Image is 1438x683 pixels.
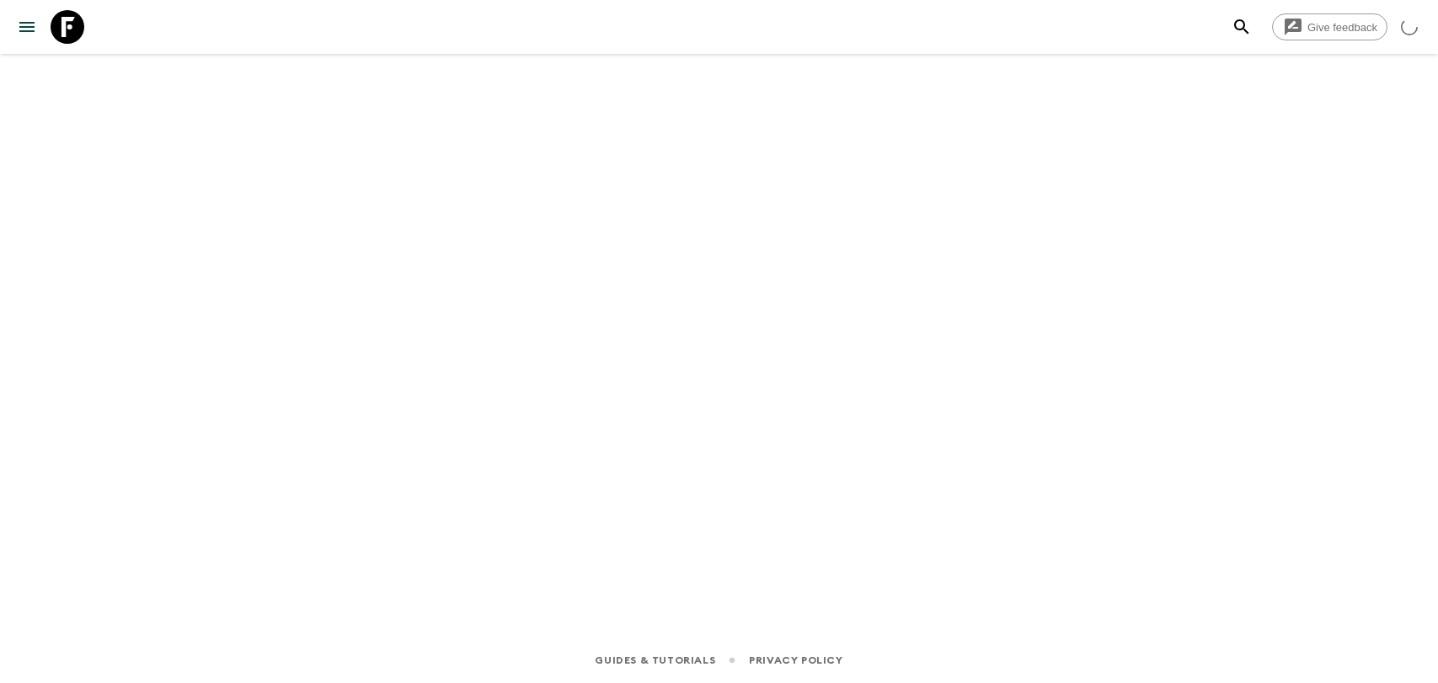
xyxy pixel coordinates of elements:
button: search adventures [1225,10,1259,44]
button: menu [10,10,44,44]
span: Give feedback [1298,21,1387,34]
a: Privacy Policy [749,651,842,670]
a: Guides & Tutorials [595,651,715,670]
a: Give feedback [1272,13,1387,40]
